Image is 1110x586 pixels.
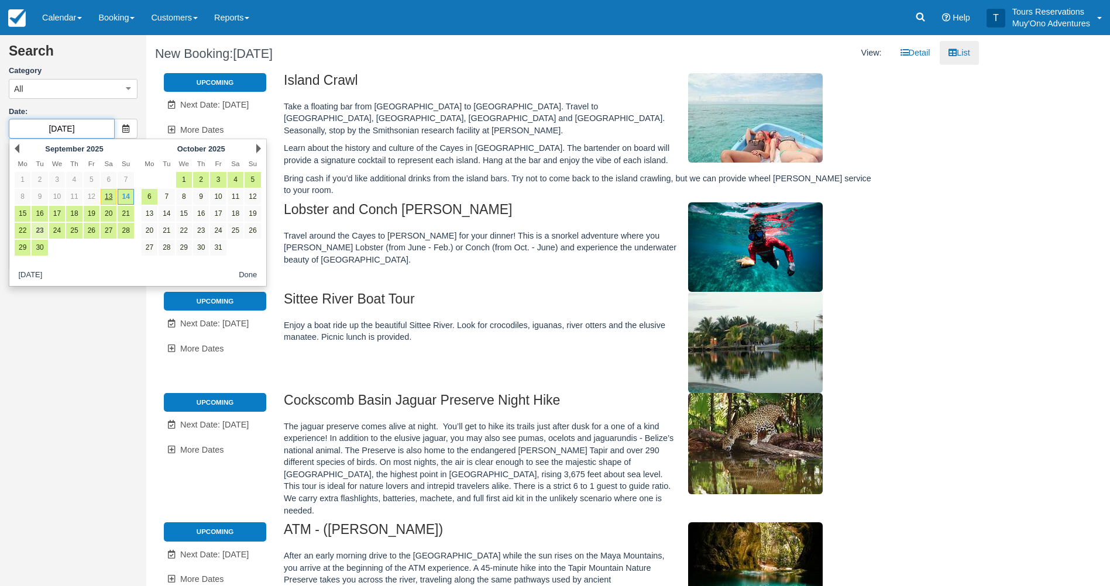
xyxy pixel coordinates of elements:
[36,160,44,167] span: Tuesday
[52,160,62,167] span: Wednesday
[245,223,260,239] a: 26
[193,172,209,188] a: 2
[88,160,95,167] span: Friday
[245,189,260,205] a: 12
[179,160,189,167] span: Wednesday
[66,206,82,222] a: 18
[101,223,116,239] a: 27
[164,93,266,117] a: Next Date: [DATE]
[245,172,260,188] a: 5
[66,189,82,205] a: 11
[176,172,192,188] a: 1
[284,73,878,95] h2: Island Crawl
[105,160,113,167] span: Saturday
[142,223,157,239] a: 20
[101,189,116,205] a: 13
[176,240,192,256] a: 29
[180,445,224,454] span: More Dates
[853,41,891,65] li: View:
[234,268,262,282] button: Done
[284,292,878,313] h2: Sittee River Boat Tour
[142,240,157,256] a: 27
[163,160,170,167] span: Tuesday
[14,268,47,282] button: [DATE]
[15,206,30,222] a: 15
[9,66,138,77] label: Category
[164,522,266,541] li: Upcoming
[193,189,209,205] a: 9
[15,144,19,153] a: Prev
[84,189,99,205] a: 12
[45,144,84,153] span: September
[228,223,243,239] a: 25
[193,240,209,256] a: 30
[180,420,249,429] span: Next Date: [DATE]
[284,142,878,166] p: Learn about the history and culture of the Cayes in [GEOGRAPHIC_DATA]. The bartender on board wil...
[284,319,878,343] p: Enjoy a boat ride up the beautiful Sittee River. Look for crocodiles, iguanas, river otters and t...
[159,189,174,205] a: 7
[245,206,260,222] a: 19
[159,223,174,239] a: 21
[155,47,554,61] h1: New Booking:
[66,172,82,188] a: 4
[32,223,47,239] a: 23
[118,206,133,222] a: 21
[284,202,878,224] h2: Lobster and Conch [PERSON_NAME]
[180,125,224,135] span: More Dates
[284,101,878,137] p: Take a floating bar from [GEOGRAPHIC_DATA] to [GEOGRAPHIC_DATA]. Travel to [GEOGRAPHIC_DATA], [GE...
[145,160,154,167] span: Monday
[180,344,224,353] span: More Dates
[249,160,257,167] span: Sunday
[142,206,157,222] a: 13
[159,206,174,222] a: 14
[84,223,99,239] a: 26
[180,100,249,109] span: Next Date: [DATE]
[228,206,243,222] a: 18
[14,83,23,95] span: All
[210,223,226,239] a: 24
[18,160,28,167] span: Monday
[210,172,226,188] a: 3
[180,574,224,584] span: More Dates
[118,223,133,239] a: 28
[118,172,133,188] a: 7
[176,206,192,222] a: 15
[231,160,239,167] span: Saturday
[49,189,65,205] a: 10
[32,240,47,256] a: 30
[8,9,26,27] img: checkfront-main-nav-mini-logo.png
[87,144,104,153] span: 2025
[142,189,157,205] a: 6
[193,223,209,239] a: 23
[159,240,174,256] a: 28
[208,144,225,153] span: 2025
[164,543,266,567] a: Next Date: [DATE]
[1012,6,1090,18] p: Tours Reservations
[953,13,970,22] span: Help
[66,223,82,239] a: 25
[32,206,47,222] a: 16
[164,393,266,412] li: Upcoming
[940,41,978,65] a: List
[101,172,116,188] a: 6
[164,312,266,336] a: Next Date: [DATE]
[49,223,65,239] a: 24
[210,206,226,222] a: 17
[177,144,207,153] span: October
[256,144,261,153] a: Next
[164,413,266,437] a: Next Date: [DATE]
[32,172,47,188] a: 2
[892,41,939,65] a: Detail
[176,189,192,205] a: 8
[84,172,99,188] a: 5
[9,106,138,118] label: Date:
[228,189,243,205] a: 11
[15,240,30,256] a: 29
[688,73,823,163] img: M305-1
[284,173,878,197] p: Bring cash if you’d like additional drinks from the island bars. Try not to come back to the isla...
[49,206,65,222] a: 17
[688,292,823,393] img: M307-1
[942,13,950,22] i: Help
[197,160,205,167] span: Thursday
[15,223,30,239] a: 22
